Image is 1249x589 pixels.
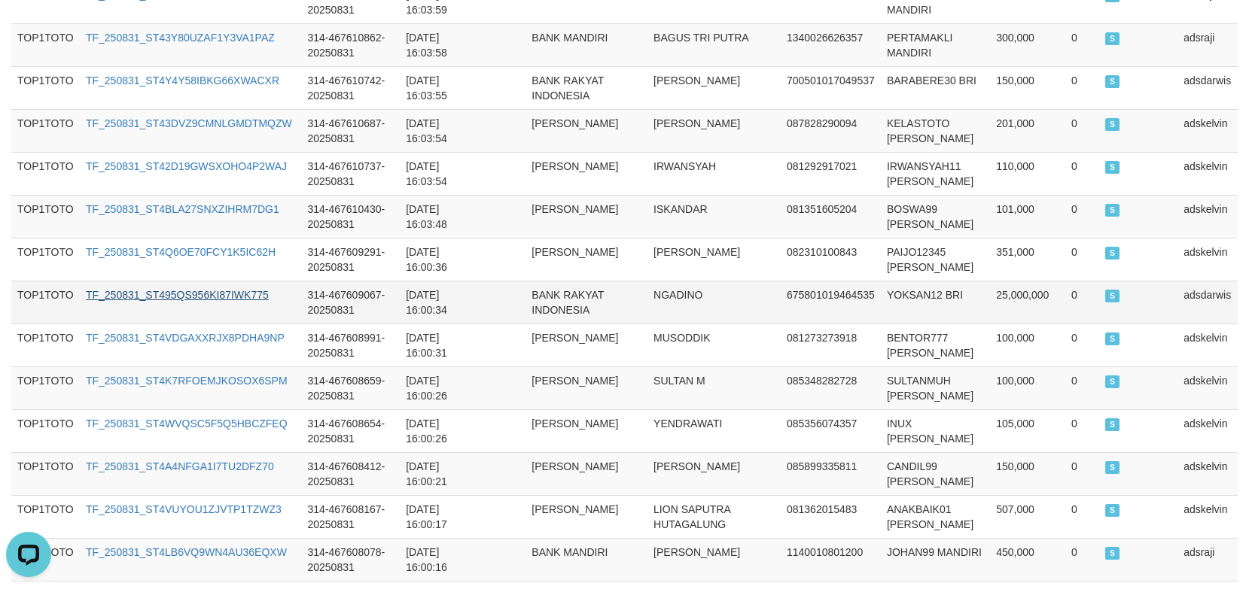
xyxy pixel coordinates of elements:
[990,538,1065,581] td: 450,000
[525,323,647,366] td: [PERSON_NAME]
[1065,538,1099,581] td: 0
[1065,452,1099,495] td: 0
[86,546,287,558] a: TF_250831_ST4LB6VQ9WN4AU36EQXW
[400,452,484,495] td: [DATE] 16:00:21
[525,238,647,281] td: [PERSON_NAME]
[525,495,647,538] td: [PERSON_NAME]
[881,495,990,538] td: ANAKBAIK01 [PERSON_NAME]
[990,195,1065,238] td: 101,000
[11,195,80,238] td: TOP1TOTO
[647,66,781,109] td: [PERSON_NAME]
[400,238,484,281] td: [DATE] 16:00:36
[1065,66,1099,109] td: 0
[647,238,781,281] td: [PERSON_NAME]
[1177,409,1238,452] td: adskelvin
[647,109,781,152] td: [PERSON_NAME]
[1177,323,1238,366] td: adskelvin
[1105,504,1120,517] span: SUCCESS
[1177,495,1238,538] td: adskelvin
[781,66,881,109] td: 700501017049537
[525,195,647,238] td: [PERSON_NAME]
[990,238,1065,281] td: 351,000
[647,366,781,409] td: SULTAN M
[647,152,781,195] td: IRWANSYAH
[990,66,1065,109] td: 150,000
[990,323,1065,366] td: 100,000
[11,109,80,152] td: TOP1TOTO
[11,152,80,195] td: TOP1TOTO
[1177,152,1238,195] td: adskelvin
[11,66,80,109] td: TOP1TOTO
[990,495,1065,538] td: 507,000
[1105,461,1120,474] span: SUCCESS
[1177,281,1238,323] td: adsdarwis
[301,323,400,366] td: 314-467608991-20250831
[781,152,881,195] td: 081292917021
[301,195,400,238] td: 314-467610430-20250831
[86,117,292,129] a: TF_250831_ST43DVZ9CMNLGMDTMQZW
[1065,238,1099,281] td: 0
[1177,109,1238,152] td: adskelvin
[881,452,990,495] td: CANDIL99 [PERSON_NAME]
[525,366,647,409] td: [PERSON_NAME]
[781,195,881,238] td: 081351605204
[86,289,269,301] a: TF_250831_ST495QS956KI87IWK775
[301,538,400,581] td: 314-467608078-20250831
[301,452,400,495] td: 314-467608412-20250831
[1065,323,1099,366] td: 0
[525,109,647,152] td: [PERSON_NAME]
[525,452,647,495] td: [PERSON_NAME]
[400,409,484,452] td: [DATE] 16:00:26
[400,195,484,238] td: [DATE] 16:03:48
[1177,195,1238,238] td: adskelvin
[525,152,647,195] td: [PERSON_NAME]
[881,109,990,152] td: KELASTOTO [PERSON_NAME]
[86,203,279,215] a: TF_250831_ST4BLA27SNXZIHRM7DG1
[781,281,881,323] td: 675801019464535
[1065,195,1099,238] td: 0
[86,160,287,172] a: TF_250831_ST42D19GWSXOHO4P2WAJ
[1105,118,1120,131] span: SUCCESS
[1105,75,1120,88] span: SUCCESS
[1105,418,1120,431] span: SUCCESS
[86,375,288,387] a: TF_250831_ST4K7RFOEMJKOSOX6SPM
[1177,538,1238,581] td: adsraji
[301,152,400,195] td: 314-467610737-20250831
[1065,152,1099,195] td: 0
[990,409,1065,452] td: 105,000
[1105,204,1120,217] span: SUCCESS
[525,23,647,66] td: BANK MANDIRI
[647,495,781,538] td: LION SAPUTRA HUTAGALUNG
[781,23,881,66] td: 1340026626357
[881,195,990,238] td: BOSWA99 [PERSON_NAME]
[400,109,484,152] td: [DATE] 16:03:54
[301,238,400,281] td: 314-467609291-20250831
[990,452,1065,495] td: 150,000
[881,152,990,195] td: IRWANSYAH11 [PERSON_NAME]
[1105,375,1120,388] span: SUCCESS
[86,417,288,430] a: TF_250831_ST4WVQSC5F5Q5HBCZFEQ
[301,23,400,66] td: 314-467610862-20250831
[647,452,781,495] td: [PERSON_NAME]
[11,323,80,366] td: TOP1TOTO
[881,538,990,581] td: JOHAN99 MANDIRI
[647,538,781,581] td: [PERSON_NAME]
[1105,332,1120,345] span: SUCCESS
[781,366,881,409] td: 085348282728
[881,238,990,281] td: PAIJO12345 [PERSON_NAME]
[781,495,881,538] td: 081362015483
[301,366,400,409] td: 314-467608659-20250831
[525,281,647,323] td: BANK RAKYAT INDONESIA
[647,409,781,452] td: YENDRAWATI
[11,366,80,409] td: TOP1TOTO
[11,495,80,538] td: TOP1TOTO
[11,281,80,323] td: TOP1TOTO
[301,409,400,452] td: 314-467608654-20250831
[990,281,1065,323] td: 25,000,000
[1105,547,1120,560] span: SUCCESS
[525,538,647,581] td: BANK MANDIRI
[781,452,881,495] td: 085899335811
[1105,161,1120,174] span: SUCCESS
[1105,32,1120,45] span: SUCCESS
[1065,23,1099,66] td: 0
